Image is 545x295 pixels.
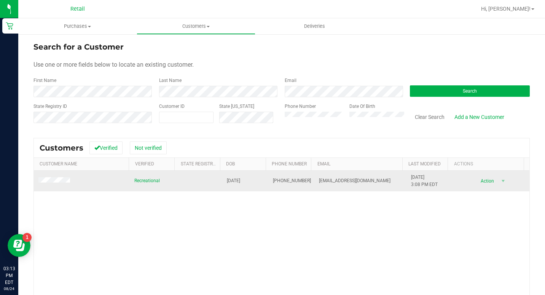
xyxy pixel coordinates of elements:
[8,234,30,257] iframe: Resource center
[411,174,438,188] span: [DATE] 3:08 PM EDT
[135,161,154,167] a: Verified
[33,77,56,84] label: First Name
[410,85,530,97] button: Search
[481,6,531,12] span: Hi, [PERSON_NAME]!
[272,161,307,167] a: Phone Number
[6,22,13,30] inline-svg: Retail
[499,176,508,186] span: select
[33,61,194,68] span: Use one or more fields below to locate an existing customer.
[454,161,521,167] div: Actions
[18,23,137,30] span: Purchases
[410,111,449,123] button: Clear Search
[137,23,255,30] span: Customers
[40,143,83,152] span: Customers
[319,177,390,184] span: [EMAIL_ADDRESS][DOMAIN_NAME]
[22,233,32,242] iframe: Resource center unread badge
[89,141,123,154] button: Verified
[463,88,477,94] span: Search
[285,77,296,84] label: Email
[159,77,182,84] label: Last Name
[130,141,167,154] button: Not verified
[219,103,254,110] label: State [US_STATE]
[226,161,235,167] a: DOB
[159,103,185,110] label: Customer ID
[449,111,509,123] a: Add a New Customer
[33,103,67,110] label: State Registry ID
[181,161,221,167] a: State Registry Id
[285,103,316,110] label: Phone Number
[137,18,255,34] a: Customers
[3,286,15,292] p: 08/24
[18,18,137,34] a: Purchases
[70,6,85,12] span: Retail
[40,161,77,167] a: Customer Name
[134,177,160,184] span: Recreational
[474,176,499,186] span: Action
[349,103,375,110] label: Date Of Birth
[227,177,240,184] span: [DATE]
[3,265,15,286] p: 03:13 PM EDT
[273,177,311,184] span: [PHONE_NUMBER]
[255,18,374,34] a: Deliveries
[294,23,335,30] span: Deliveries
[408,161,441,167] a: Last Modified
[33,42,124,51] span: Search for a Customer
[317,161,330,167] a: Email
